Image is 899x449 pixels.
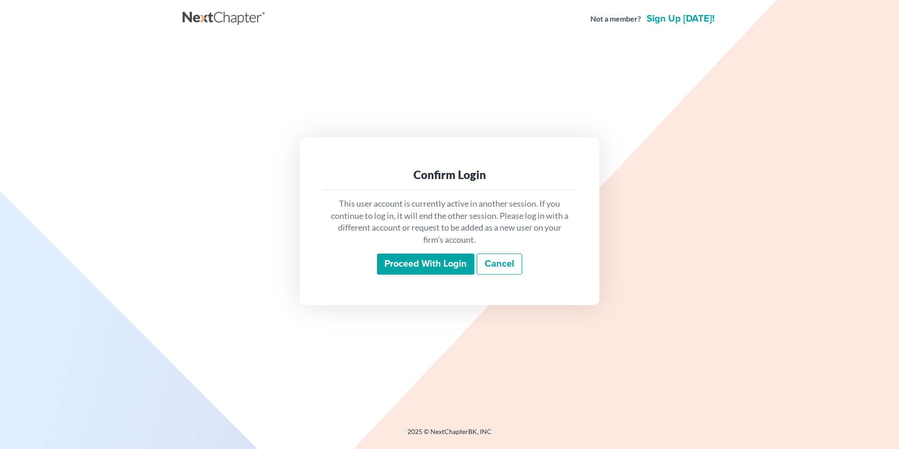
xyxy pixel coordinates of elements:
input: Proceed with login [377,254,474,275]
strong: Not a member? [590,14,641,24]
a: Sign up [DATE]! [645,14,716,23]
div: Confirm Login [330,167,569,182]
p: This user account is currently active in another session. If you continue to log in, it will end ... [330,198,569,246]
div: 2025 © NextChapterBK, INC [183,427,716,444]
a: Cancel [477,254,522,275]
